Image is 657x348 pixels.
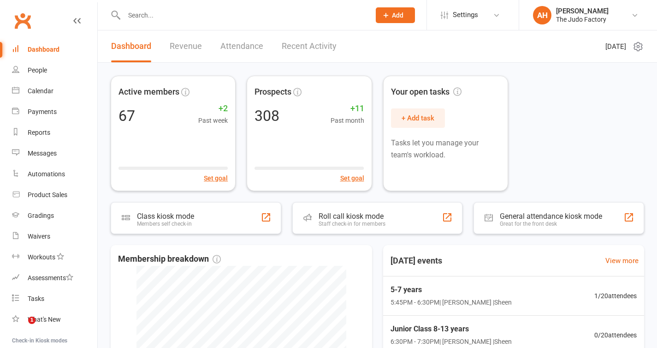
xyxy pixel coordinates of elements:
[137,221,194,227] div: Members self check-in
[12,122,97,143] a: Reports
[556,15,609,24] div: The Judo Factory
[12,226,97,247] a: Waivers
[12,102,97,122] a: Payments
[118,85,179,99] span: Active members
[331,102,364,115] span: +11
[12,205,97,226] a: Gradings
[121,9,364,22] input: Search...
[28,87,53,95] div: Calendar
[28,129,50,136] div: Reports
[198,115,228,126] span: Past week
[391,108,445,128] button: + Add task
[391,323,512,335] span: Junior Class 8-13 years
[137,212,194,221] div: Class kiosk mode
[282,30,337,62] a: Recent Activity
[11,9,34,32] a: Clubworx
[12,39,97,60] a: Dashboard
[204,173,228,183] button: Set goal
[12,143,97,164] a: Messages
[28,46,59,53] div: Dashboard
[500,221,602,227] div: Great for the front desk
[28,317,36,324] span: 1
[12,60,97,81] a: People
[391,85,462,99] span: Your open tasks
[9,317,31,339] iframe: Intercom live chat
[594,330,637,340] span: 0 / 20 attendees
[28,170,65,178] div: Automations
[319,212,385,221] div: Roll call kiosk mode
[28,66,47,74] div: People
[28,212,54,219] div: Gradings
[28,295,44,302] div: Tasks
[28,108,57,115] div: Payments
[12,247,97,268] a: Workouts
[391,297,512,307] span: 5:45PM - 6:30PM | [PERSON_NAME] | Sheen
[383,252,450,269] h3: [DATE] events
[28,191,67,198] div: Product Sales
[453,5,478,25] span: Settings
[255,85,291,99] span: Prospects
[28,316,61,323] div: What's New
[111,30,151,62] a: Dashboard
[28,150,57,157] div: Messages
[319,221,385,227] div: Staff check-in for members
[12,81,97,102] a: Calendar
[118,252,221,266] span: Membership breakdown
[28,233,50,240] div: Waivers
[12,288,97,309] a: Tasks
[605,41,626,52] span: [DATE]
[28,253,55,261] div: Workouts
[500,212,602,221] div: General attendance kiosk mode
[255,108,279,123] div: 308
[533,6,551,24] div: AH
[376,7,415,23] button: Add
[391,284,512,296] span: 5-7 years
[12,268,97,288] a: Assessments
[556,7,609,15] div: [PERSON_NAME]
[391,137,500,161] p: Tasks let you manage your team's workload.
[28,274,73,282] div: Assessments
[12,164,97,185] a: Automations
[605,255,639,266] a: View more
[594,291,637,301] span: 1 / 20 attendees
[198,102,228,115] span: +2
[118,108,135,123] div: 67
[340,173,364,183] button: Set goal
[12,185,97,205] a: Product Sales
[170,30,202,62] a: Revenue
[391,336,512,347] span: 6:30PM - 7:30PM | [PERSON_NAME] | Sheen
[12,309,97,330] a: What's New
[220,30,263,62] a: Attendance
[392,12,403,19] span: Add
[331,115,364,126] span: Past month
